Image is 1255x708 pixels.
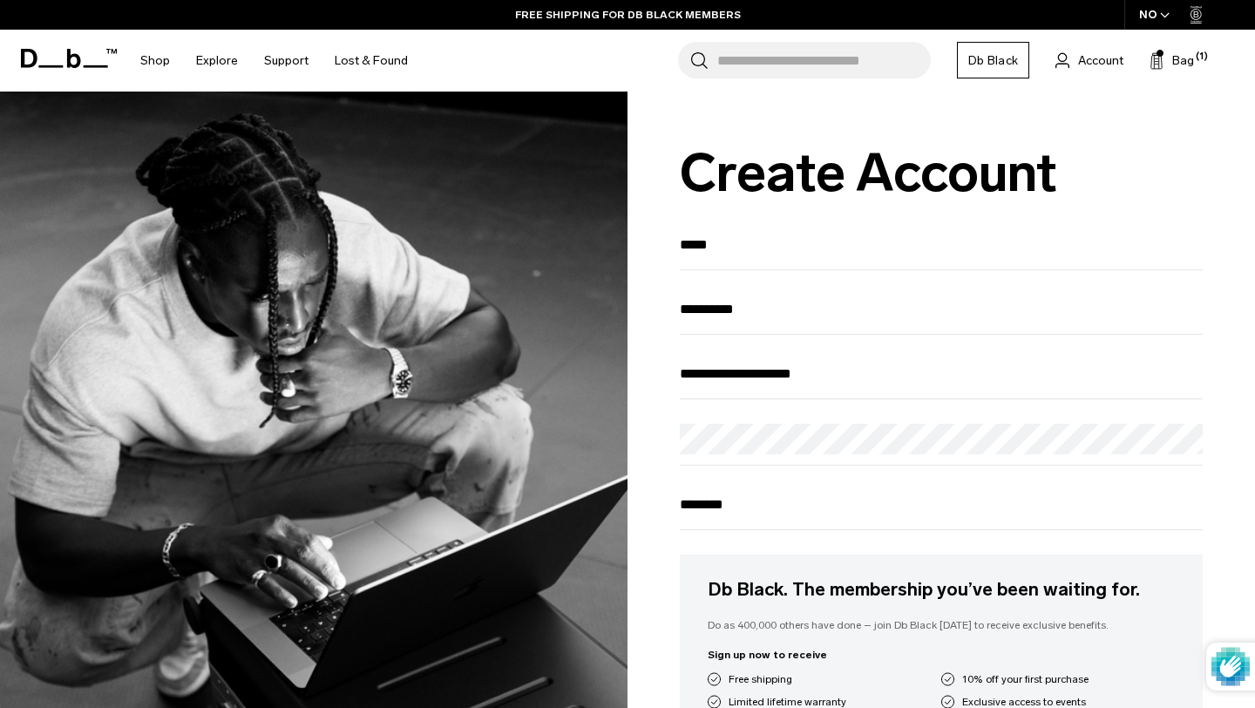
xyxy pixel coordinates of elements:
a: Db Black [957,42,1029,78]
nav: Main Navigation [127,30,421,92]
a: FREE SHIPPING FOR DB BLACK MEMBERS [515,7,741,23]
a: Shop [140,30,170,92]
p: Do as 400,000 others have done – join Db Black [DATE] to receive exclusive benefits. [708,617,1175,633]
span: Bag [1172,51,1194,70]
span: (1) [1196,50,1208,65]
span: Account [1078,51,1123,70]
p: Sign up now to receive [708,647,1175,663]
span: Free shipping [729,671,792,687]
a: Explore [196,30,238,92]
a: Support [264,30,309,92]
span: 10% off your first purchase [962,671,1089,687]
button: Bag (1) [1150,50,1194,71]
span: Create Account [680,141,1057,205]
a: Lost & Found [335,30,408,92]
h4: Db Black. The membership you’ve been waiting for. [708,575,1175,603]
a: Account [1055,50,1123,71]
img: Protected by hCaptcha [1211,643,1250,691]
